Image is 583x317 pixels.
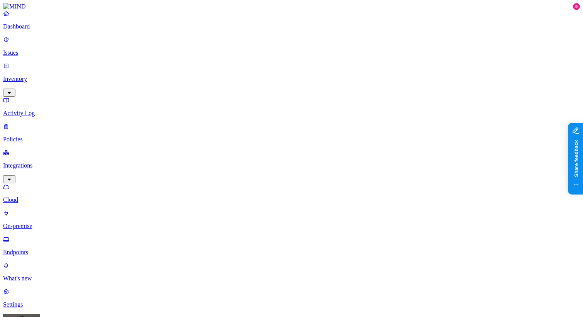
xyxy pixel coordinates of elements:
a: Activity Log [3,97,580,117]
a: MIND [3,3,580,10]
p: What's new [3,275,580,282]
a: Integrations [3,149,580,182]
a: What's new [3,262,580,282]
p: Issues [3,49,580,56]
p: Cloud [3,196,580,203]
a: Endpoints [3,236,580,256]
p: Activity Log [3,110,580,117]
p: Policies [3,136,580,143]
p: Inventory [3,75,580,82]
a: Inventory [3,62,580,96]
p: On-premise [3,223,580,230]
a: Dashboard [3,10,580,30]
img: MIND [3,3,26,10]
a: On-premise [3,210,580,230]
p: Endpoints [3,249,580,256]
div: 9 [573,3,580,10]
p: Dashboard [3,23,580,30]
p: Settings [3,301,580,308]
a: Policies [3,123,580,143]
a: Settings [3,288,580,308]
a: Issues [3,36,580,56]
p: Integrations [3,162,580,169]
a: Cloud [3,183,580,203]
